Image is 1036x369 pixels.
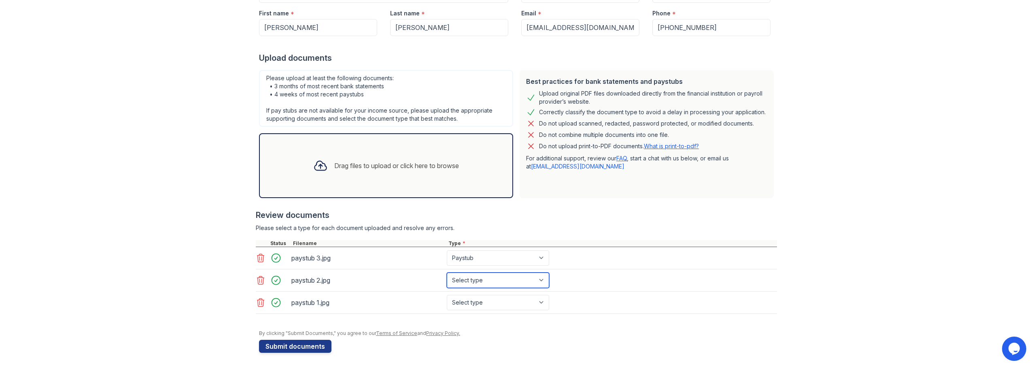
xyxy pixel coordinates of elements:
[526,77,767,86] div: Best practices for bank statements and paystubs
[259,340,331,353] button: Submit documents
[539,130,669,140] div: Do not combine multiple documents into one file.
[521,9,536,17] label: Email
[259,9,289,17] label: First name
[526,154,767,171] p: For additional support, review our , start a chat with us below, or email us at
[652,9,671,17] label: Phone
[259,330,777,337] div: By clicking "Submit Documents," you agree to our and
[616,155,627,162] a: FAQ
[390,9,420,17] label: Last name
[256,209,777,221] div: Review documents
[426,330,460,336] a: Privacy Policy.
[269,240,291,247] div: Status
[291,252,444,264] div: paystub 3.jpg
[539,90,767,106] div: Upload original PDF files downloaded directly from the financial institution or payroll provider’...
[291,240,447,247] div: Filename
[539,107,766,117] div: Correctly classify the document type to avoid a delay in processing your application.
[539,142,699,150] p: Do not upload print-to-PDF documents.
[256,224,777,232] div: Please select a type for each document uploaded and resolve any errors.
[531,163,624,170] a: [EMAIL_ADDRESS][DOMAIN_NAME]
[1002,337,1028,361] iframe: chat widget
[644,143,699,149] a: What is print-to-pdf?
[291,274,444,287] div: paystub 2.jpg
[259,52,777,64] div: Upload documents
[447,240,777,247] div: Type
[376,330,417,336] a: Terms of Service
[334,161,459,171] div: Drag files to upload or click here to browse
[291,296,444,309] div: paystub 1.jpg
[539,119,754,128] div: Do not upload scanned, redacted, password protected, or modified documents.
[259,70,513,127] div: Please upload at least the following documents: • 3 months of most recent bank statements • 4 wee...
